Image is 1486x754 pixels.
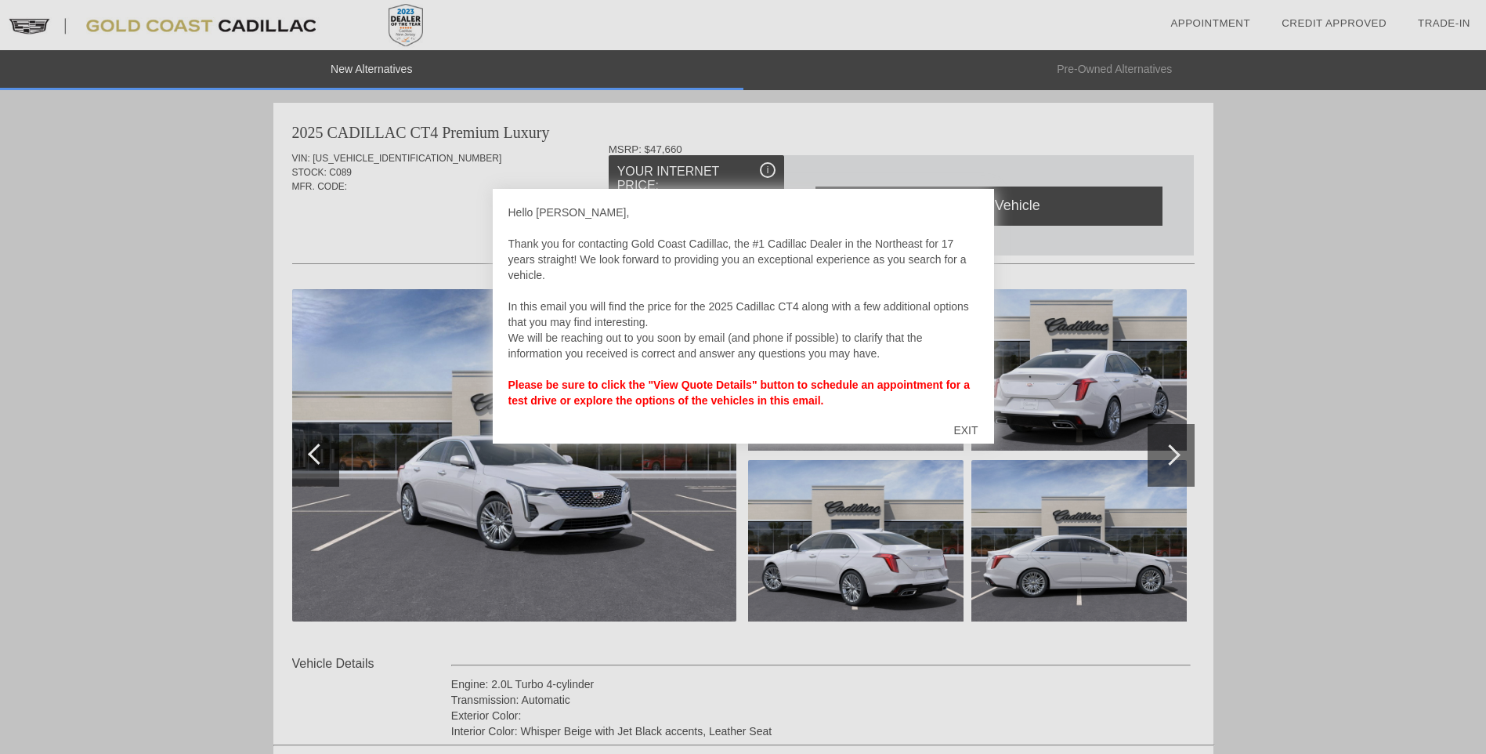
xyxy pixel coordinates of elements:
[1282,17,1387,29] a: Credit Approved
[1170,17,1250,29] a: Appointment
[508,379,970,407] strong: Please be sure to click the "View Quote Details" button to schedule an appointment for a test dri...
[938,407,993,454] div: EXIT
[1418,17,1470,29] a: Trade-In
[508,205,978,408] div: Hello [PERSON_NAME], Thank you for contacting Gold Coast Cadillac, the #1 Cadillac Dealer in the ...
